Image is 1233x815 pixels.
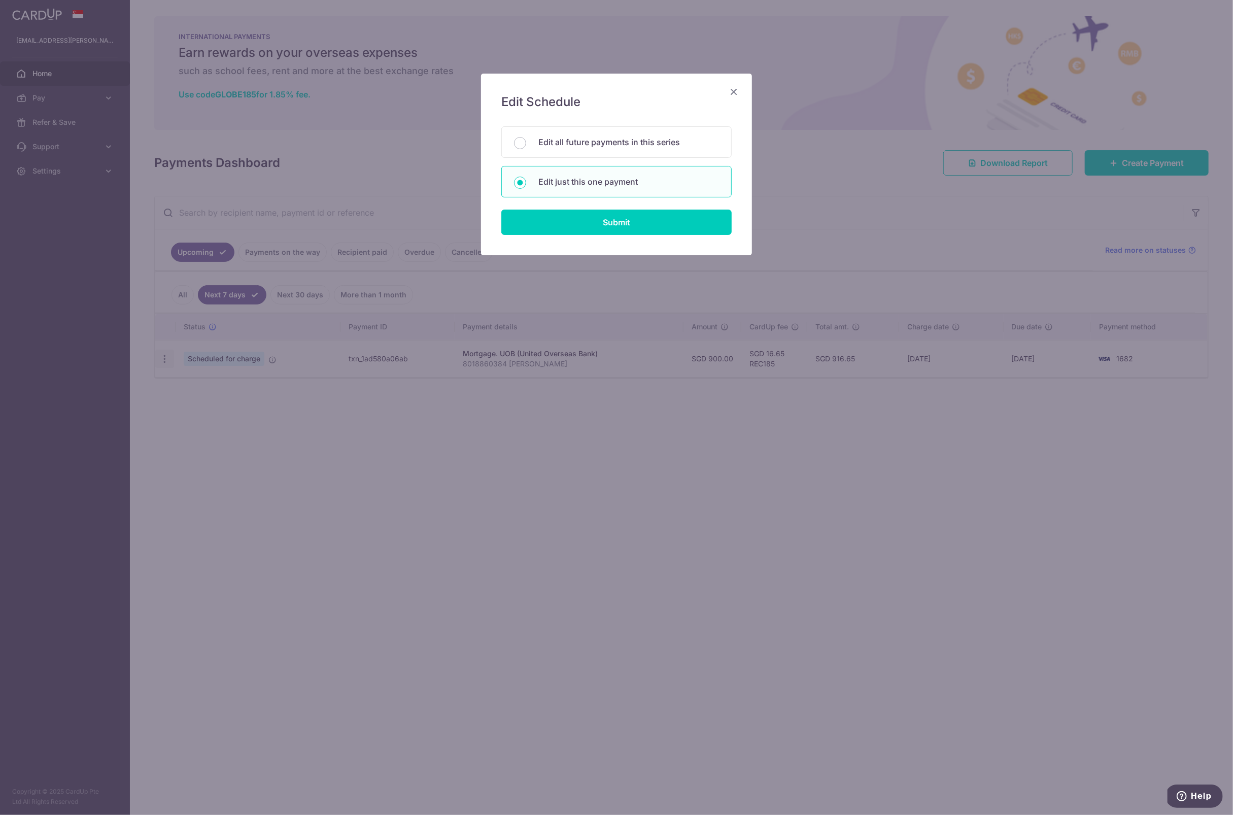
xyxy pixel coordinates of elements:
[538,136,719,148] p: Edit all future payments in this series
[501,94,732,110] h5: Edit Schedule
[501,210,732,235] input: Submit
[538,176,719,188] p: Edit just this one payment
[1168,785,1223,810] iframe: Opens a widget where you can find more information
[728,86,740,98] button: Close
